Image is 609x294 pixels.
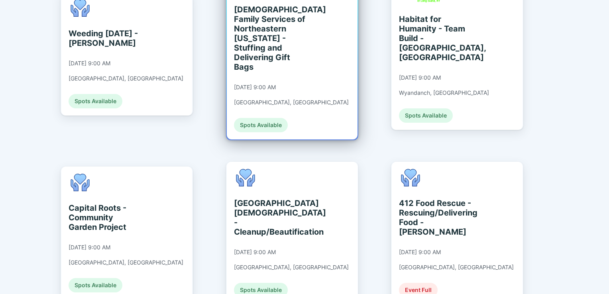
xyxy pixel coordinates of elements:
div: Habitat for Humanity - Team Build - [GEOGRAPHIC_DATA], [GEOGRAPHIC_DATA] [399,14,472,62]
div: Spots Available [69,94,122,108]
div: [GEOGRAPHIC_DATA], [GEOGRAPHIC_DATA] [234,99,349,106]
div: [DATE] 9:00 AM [234,249,276,256]
div: Capital Roots - Community Garden Project [69,203,141,232]
div: [GEOGRAPHIC_DATA], [GEOGRAPHIC_DATA] [399,264,514,271]
div: Spots Available [399,108,453,123]
div: [DATE] 9:00 AM [69,244,110,251]
div: 412 Food Rescue - Rescuing/Delivering Food - [PERSON_NAME] [399,198,472,237]
div: [GEOGRAPHIC_DATA], [GEOGRAPHIC_DATA] [234,264,349,271]
div: Wyandanch, [GEOGRAPHIC_DATA] [399,89,489,96]
div: Spots Available [69,278,122,292]
div: [DATE] 9:00 AM [399,249,441,256]
div: [GEOGRAPHIC_DATA], [GEOGRAPHIC_DATA] [69,75,183,82]
div: [DATE] 9:00 AM [234,84,276,91]
div: Weeding [DATE] - [PERSON_NAME] [69,29,141,48]
div: [DEMOGRAPHIC_DATA] Family Services of Northeastern [US_STATE] - Stuffing and Delivering Gift Bags [234,5,307,72]
div: [GEOGRAPHIC_DATA], [GEOGRAPHIC_DATA] [69,259,183,266]
div: [DATE] 9:00 AM [399,74,441,81]
div: [GEOGRAPHIC_DATA][DEMOGRAPHIC_DATA] - Cleanup/Beautification [234,198,307,237]
div: Spots Available [234,118,288,132]
div: [DATE] 9:00 AM [69,60,110,67]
